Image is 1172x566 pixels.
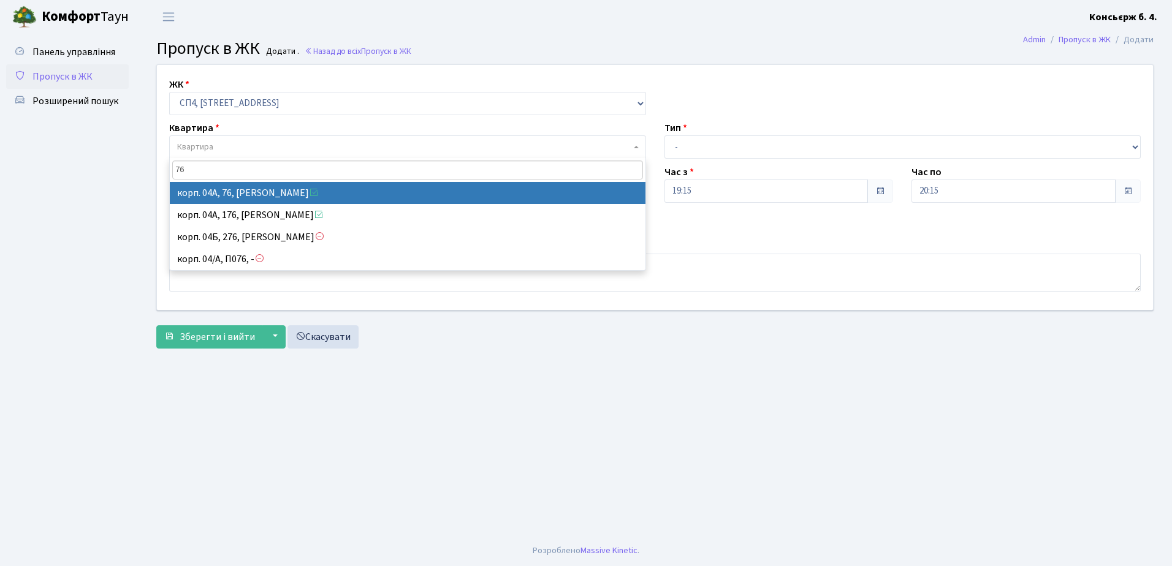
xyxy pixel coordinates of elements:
[153,7,184,27] button: Переключити навігацію
[42,7,129,28] span: Таун
[533,544,639,557] div: Розроблено .
[6,40,129,64] a: Панель управління
[1111,33,1154,47] li: Додати
[1023,33,1046,46] a: Admin
[6,89,129,113] a: Розширений пошук
[32,94,118,108] span: Розширений пошук
[911,165,942,179] label: Час по
[6,64,129,89] a: Пропуск в ЖК
[169,121,219,135] label: Квартира
[287,325,359,349] a: Скасувати
[361,45,411,57] span: Пропуск в ЖК
[170,204,645,226] li: корп. 04А, 176, [PERSON_NAME]
[1059,33,1111,46] a: Пропуск в ЖК
[1089,10,1157,25] a: Консьєрж б. 4.
[170,248,645,270] li: корп. 04/А, П076, -
[180,330,255,344] span: Зберегти і вийти
[1005,27,1172,53] nav: breadcrumb
[664,165,694,179] label: Час з
[169,77,189,92] label: ЖК
[664,121,687,135] label: Тип
[580,544,637,557] a: Massive Kinetic
[1089,10,1157,24] b: Консьєрж б. 4.
[32,70,93,83] span: Пропуск в ЖК
[264,47,299,57] small: Додати .
[12,5,37,29] img: logo.png
[170,226,645,248] li: корп. 04Б, 276, [PERSON_NAME]
[32,45,115,59] span: Панель управління
[305,45,411,57] a: Назад до всіхПропуск в ЖК
[42,7,101,26] b: Комфорт
[156,325,263,349] button: Зберегти і вийти
[170,182,645,204] li: корп. 04А, 76, [PERSON_NAME]
[156,36,260,61] span: Пропуск в ЖК
[177,141,213,153] span: Квартира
